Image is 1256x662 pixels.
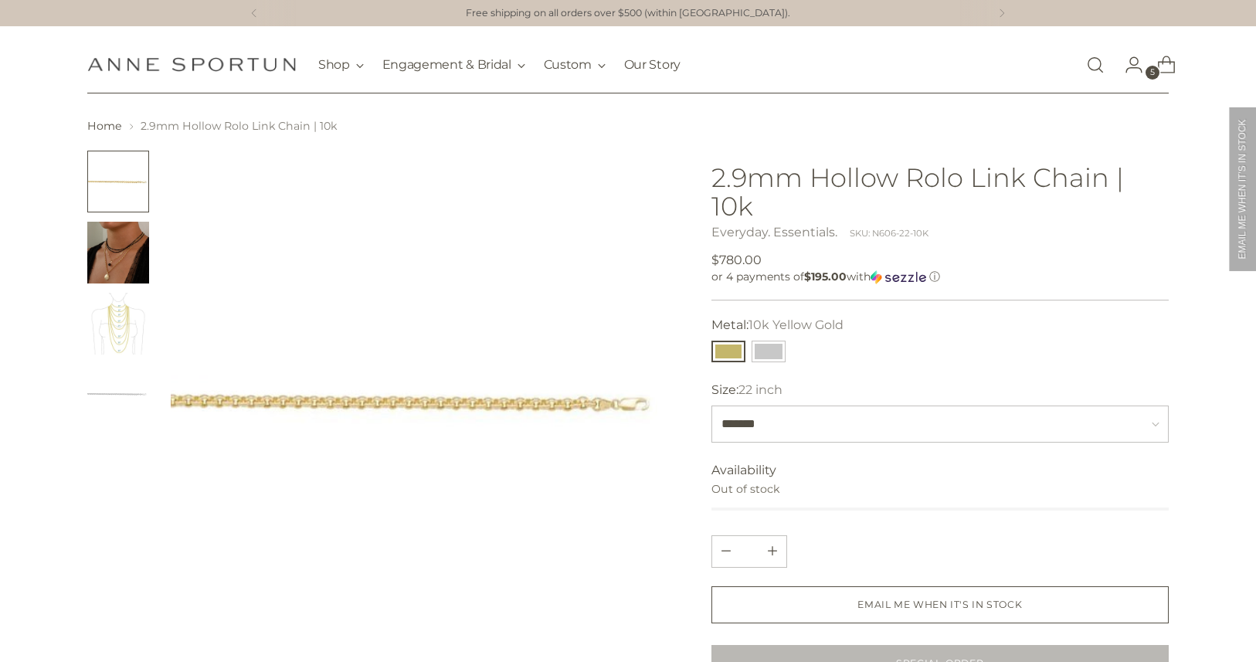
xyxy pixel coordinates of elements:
[711,270,1169,284] div: or 4 payments of$195.00withSezzle Click to learn more about Sezzle
[171,151,670,650] img: 2.9mm Hollow Rolo Link Chain | 10k
[711,586,1169,623] button: EMAIL ME WHEN IT'S IN STOCK
[850,227,928,240] div: SKU: N606-22-10K
[752,341,786,362] button: 10k White Gold
[711,316,844,334] label: Metal:
[87,151,149,212] button: Change image to image 1
[871,270,926,284] img: Sezzle
[711,341,745,362] button: 10k Yellow Gold
[711,461,776,480] span: Availability
[466,6,790,21] p: Free shipping on all orders over $500 (within [GEOGRAPHIC_DATA]).
[1145,49,1176,80] a: Open cart modal
[711,482,779,496] span: Out of stock
[624,48,681,82] a: Our Story
[141,119,337,133] span: 2.9mm Hollow Rolo Link Chain | 10k
[1227,106,1256,273] div: EMAIL ME WHEN IT'S IN STOCK
[87,364,149,426] button: Change image to image 4
[712,536,740,567] button: Add product quantity
[87,119,122,133] a: Home
[544,48,606,82] button: Custom
[87,293,149,355] button: Change image to image 3
[749,317,844,332] span: 10k Yellow Gold
[87,222,149,283] button: Change image to image 2
[711,163,1169,220] h1: 2.9mm Hollow Rolo Link Chain | 10k
[1112,49,1143,80] a: Go to the account page
[804,270,847,283] span: $195.00
[711,270,1169,284] div: or 4 payments of with
[711,251,762,270] span: $780.00
[731,536,768,567] input: Product quantity
[87,118,1169,134] nav: breadcrumbs
[1146,66,1159,80] span: 5
[711,225,837,239] a: Everyday. Essentials.
[87,57,296,72] a: Anne Sportun Fine Jewellery
[759,536,786,567] button: Subtract product quantity
[711,381,782,399] label: Size:
[738,382,782,397] span: 22 inch
[382,48,525,82] button: Engagement & Bridal
[318,48,364,82] button: Shop
[1080,49,1111,80] a: Open search modal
